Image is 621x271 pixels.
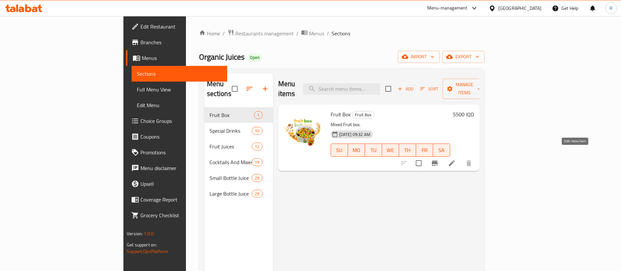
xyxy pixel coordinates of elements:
[368,145,379,155] span: TU
[252,127,262,135] div: items
[461,155,477,171] button: delete
[283,110,325,152] img: Fruit Box
[252,158,262,166] div: items
[433,144,450,157] button: SA
[132,82,227,97] a: Full Menu View
[132,97,227,113] a: Edit Menu
[309,29,324,37] span: Menus
[210,190,252,198] span: Large Bottle Juice
[252,143,262,150] div: items
[140,180,222,188] span: Upsell
[337,131,373,138] span: [DATE] 09:32 AM
[126,160,227,176] a: Menu disclaimer
[252,190,262,198] div: items
[204,186,273,202] div: Large Bottle Juice29
[140,211,222,219] span: Grocery Checklist
[204,139,273,154] div: Fruit Juices12
[204,123,273,139] div: Special Drinks10
[247,54,262,62] div: Open
[301,29,324,38] a: Menus
[140,133,222,141] span: Coupons
[610,5,612,12] span: R
[126,192,227,207] a: Coverage Report
[140,196,222,203] span: Coverage Report
[296,29,299,37] li: /
[252,174,262,182] div: items
[442,51,484,63] button: export
[228,82,242,96] span: Select all sections
[412,156,426,170] span: Select to update
[210,174,252,182] span: Small Bottle Juice
[352,111,374,119] span: Fruit Box
[127,229,143,238] span: Version:
[252,191,262,197] span: 29
[436,145,447,155] span: SA
[416,144,433,157] button: FR
[126,19,227,34] a: Edit Restaurant
[397,85,414,93] span: Add
[278,79,295,99] h2: Menu items
[140,164,222,172] span: Menu disclaimer
[247,55,262,60] span: Open
[252,144,262,150] span: 12
[144,229,154,238] span: 1.0.0
[252,128,262,134] span: 10
[453,110,474,119] h6: 5500 IQD
[242,81,257,97] span: Sort sections
[199,29,484,38] nav: breadcrumb
[395,84,416,94] button: Add
[126,34,227,50] a: Branches
[140,23,222,30] span: Edit Restaurant
[443,79,486,99] button: Manage items
[351,145,362,155] span: MO
[303,83,380,95] input: search
[447,53,479,61] span: export
[199,49,245,64] span: Organic Juices
[334,145,345,155] span: SU
[210,158,252,166] span: Cocktails And Mixes
[127,241,157,249] span: Get support on:
[204,170,273,186] div: Small Bottle Juice29
[332,29,350,37] span: Sections
[228,29,294,38] a: Restaurants management
[126,113,227,129] a: Choice Groups
[140,117,222,125] span: Choice Groups
[137,70,222,78] span: Sections
[427,155,443,171] button: Branch-specific-item
[416,84,443,94] span: Sort items
[331,121,450,129] p: Mixed Fruit box.
[420,85,438,93] span: Sort
[126,207,227,223] a: Grocery Checklist
[427,4,467,12] div: Menu-management
[381,82,395,96] span: Select section
[252,175,262,181] span: 29
[331,109,351,119] span: Fruit Box
[210,111,254,119] span: Fruit Box
[140,148,222,156] span: Promotions
[127,247,168,256] a: Support.OpsPlatform
[419,145,430,155] span: FR
[257,81,273,97] button: Add section
[235,29,294,37] span: Restaurants management
[204,107,273,123] div: Fruit Box1
[348,144,365,157] button: MO
[210,143,252,150] div: Fruit Juices
[395,84,416,94] span: Add item
[403,53,434,61] span: import
[419,84,440,94] button: Sort
[210,127,252,135] div: Special Drinks
[126,129,227,145] a: Coupons
[137,101,222,109] span: Edit Menu
[126,145,227,160] a: Promotions
[204,105,273,204] nav: Menu sections
[399,144,416,157] button: TH
[498,5,541,12] div: [GEOGRAPHIC_DATA]
[204,154,273,170] div: Cocktails And Mixes19
[132,66,227,82] a: Sections
[365,144,382,157] button: TU
[137,86,222,93] span: Full Menu View
[142,54,222,62] span: Menus
[402,145,413,155] span: TH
